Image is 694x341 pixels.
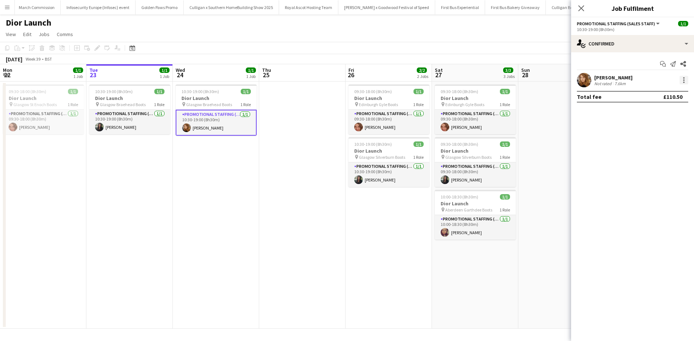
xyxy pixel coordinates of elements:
div: Not rated [594,81,613,86]
span: Wed [176,67,185,73]
span: Jobs [39,31,50,38]
app-card-role: Promotional Staffing (Sales Staff)1/109:30-18:00 (8h30m)[PERSON_NAME] [3,110,84,134]
span: 3/3 [503,67,513,73]
h3: Dior Launch [435,148,516,154]
span: 1/1 [246,67,256,73]
span: 2/2 [417,67,427,73]
span: 1 Role [154,102,164,107]
div: Total fee [577,93,601,100]
button: [PERSON_NAME] x Goodwood Festival of Speed [338,0,435,14]
app-job-card: 10:30-19:00 (8h30m)1/1Dior Launch Glasgow Silverburn Boots1 RolePromotional Staffing (Sales Staff... [348,137,429,187]
app-card-role: Promotional Staffing (Sales Staff)1/109:30-18:00 (8h30m)[PERSON_NAME] [435,110,516,134]
div: Confirmed [571,35,694,52]
h3: Dior Launch [435,200,516,207]
span: Aberdeen Garthdee Boots [445,207,492,213]
span: 1 Role [240,102,251,107]
span: Week 39 [24,56,42,62]
button: Culligan x Southern HomeBuilding Show 2025 [184,0,279,14]
span: 09:30-18:00 (8h30m) [441,141,478,147]
span: 1/1 [241,89,251,94]
span: 1/1 [414,89,424,94]
app-job-card: 09:30-18:00 (8h30m)1/1Dior Launch Edinburgh Gyle Boots1 RolePromotional Staffing (Sales Staff)1/1... [348,84,429,134]
app-card-role: Promotional Staffing (Sales Staff)1/109:30-18:00 (8h30m)[PERSON_NAME] [435,162,516,187]
span: 10:30-19:00 (8h30m) [181,89,219,94]
div: 1 Job [160,74,169,79]
app-job-card: 10:30-19:00 (8h30m)1/1Dior Launch Glasgow Braehead Boots1 RolePromotional Staffing (Sales Staff)1... [89,84,170,134]
div: 09:30-18:00 (8h30m)1/1Dior Launch Glasgow Silverburn Boots1 RolePromotional Staffing (Sales Staff... [435,137,516,187]
button: First Bus Bakery Giveaway [485,0,546,14]
a: Edit [20,30,34,39]
span: Tue [89,67,98,73]
div: 2 Jobs [417,74,428,79]
span: Glasgow Braehead Boots [186,102,232,107]
app-card-role: Promotional Staffing (Sales Staff)1/110:30-19:00 (8h30m)[PERSON_NAME] [176,110,257,136]
div: BST [45,56,52,62]
a: View [3,30,19,39]
span: Glasgow Braehead Boots [100,102,146,107]
span: 24 [175,71,185,79]
h3: Dior Launch [435,95,516,101]
button: Golden Paws Promo [136,0,184,14]
span: 09:30-18:00 (8h30m) [441,89,478,94]
app-job-card: 10:30-19:00 (8h30m)1/1Dior Launch Glasgow Braehead Boots1 RolePromotional Staffing (Sales Staff)1... [176,84,257,136]
span: 1/1 [500,89,510,94]
span: 22 [2,71,12,79]
span: 1 Role [68,102,78,107]
span: 1 Role [413,154,424,160]
h3: Dior Launch [348,95,429,101]
div: 1 Job [246,74,256,79]
span: 1/1 [500,141,510,147]
a: Comms [54,30,76,39]
div: 09:30-18:00 (8h30m)1/1Dior Launch Glasgow St Enoch Boots1 RolePromotional Staffing (Sales Staff)1... [3,84,84,134]
span: 1/1 [73,67,83,73]
h3: Dior Launch [3,95,84,101]
span: View [6,31,16,38]
span: Edit [23,31,31,38]
span: Promotional Staffing (Sales Staff) [577,21,655,26]
span: 1 Role [413,102,424,107]
span: 23 [88,71,98,79]
span: 1/1 [154,89,164,94]
span: Edinburgh Gyle Boots [445,102,484,107]
span: Glasgow Silverburn Boots [359,154,405,160]
h3: Dior Launch [89,95,170,101]
button: Infosecurity Europe (Infosec) event [61,0,136,14]
span: Mon [3,67,12,73]
span: 10:30-19:00 (8h30m) [95,89,133,94]
span: Edinburgh Gyle Boots [359,102,398,107]
a: Jobs [36,30,52,39]
div: £110.50 [663,93,682,100]
app-card-role: Promotional Staffing (Sales Staff)1/110:30-19:00 (8h30m)[PERSON_NAME] [348,162,429,187]
span: 1/1 [414,141,424,147]
span: 28 [520,71,530,79]
app-job-card: 10:00-18:30 (8h30m)1/1Dior Launch Aberdeen Garthdee Boots1 RolePromotional Staffing (Sales Staff)... [435,190,516,240]
app-card-role: Promotional Staffing (Sales Staff)1/109:30-18:00 (8h30m)[PERSON_NAME] [348,110,429,134]
span: Sun [521,67,530,73]
app-card-role: Promotional Staffing (Sales Staff)1/110:00-18:30 (8h30m)[PERSON_NAME] [435,215,516,240]
span: 27 [434,71,443,79]
span: Glasgow St Enoch Boots [13,102,57,107]
button: Promotional Staffing (Sales Staff) [577,21,661,26]
span: Thu [262,67,271,73]
h3: Dior Launch [348,148,429,154]
app-card-role: Promotional Staffing (Sales Staff)1/110:30-19:00 (8h30m)[PERSON_NAME] [89,110,170,134]
span: 1 Role [500,102,510,107]
span: Comms [57,31,73,38]
span: Fri [348,67,354,73]
button: Royal Ascot Hosting Team [279,0,338,14]
span: 1/1 [68,89,78,94]
div: [DATE] [6,56,22,63]
span: Sat [435,67,443,73]
button: March Commission [13,0,61,14]
span: 25 [261,71,271,79]
span: Glasgow Silverburn Boots [445,154,492,160]
span: 1/1 [500,194,510,200]
app-job-card: 09:30-18:00 (8h30m)1/1Dior Launch Edinburgh Gyle Boots1 RolePromotional Staffing (Sales Staff)1/1... [435,84,516,134]
div: 7.6km [613,81,627,86]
